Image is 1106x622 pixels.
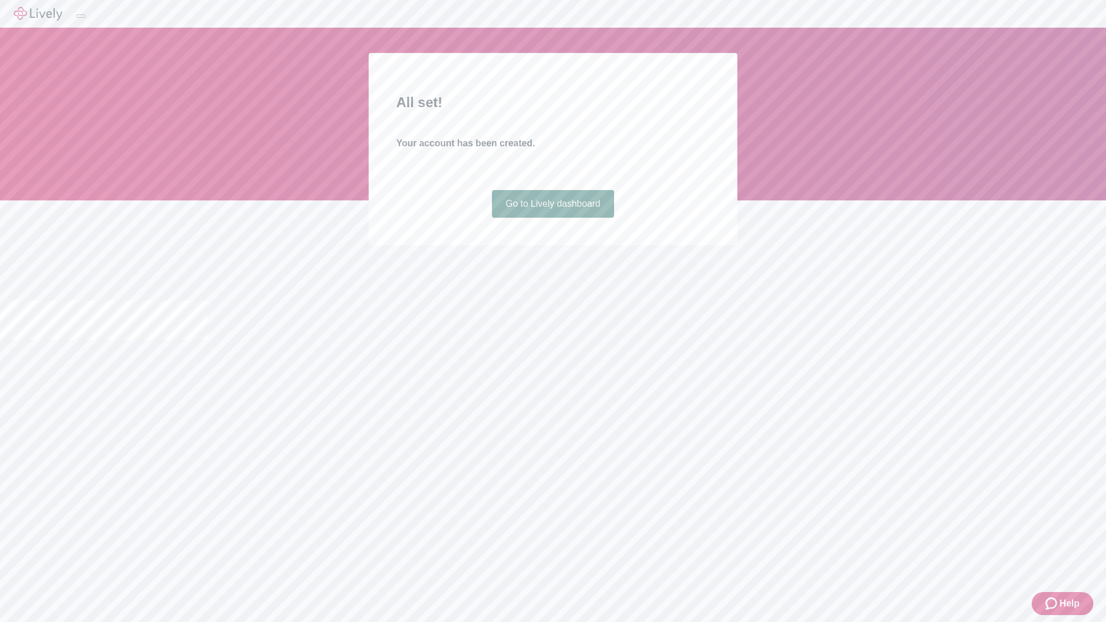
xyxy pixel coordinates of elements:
[1059,597,1080,610] span: Help
[396,92,710,113] h2: All set!
[1046,597,1059,610] svg: Zendesk support icon
[492,190,615,218] a: Go to Lively dashboard
[396,136,710,150] h4: Your account has been created.
[14,7,62,21] img: Lively
[76,14,85,18] button: Log out
[1032,592,1093,615] button: Zendesk support iconHelp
